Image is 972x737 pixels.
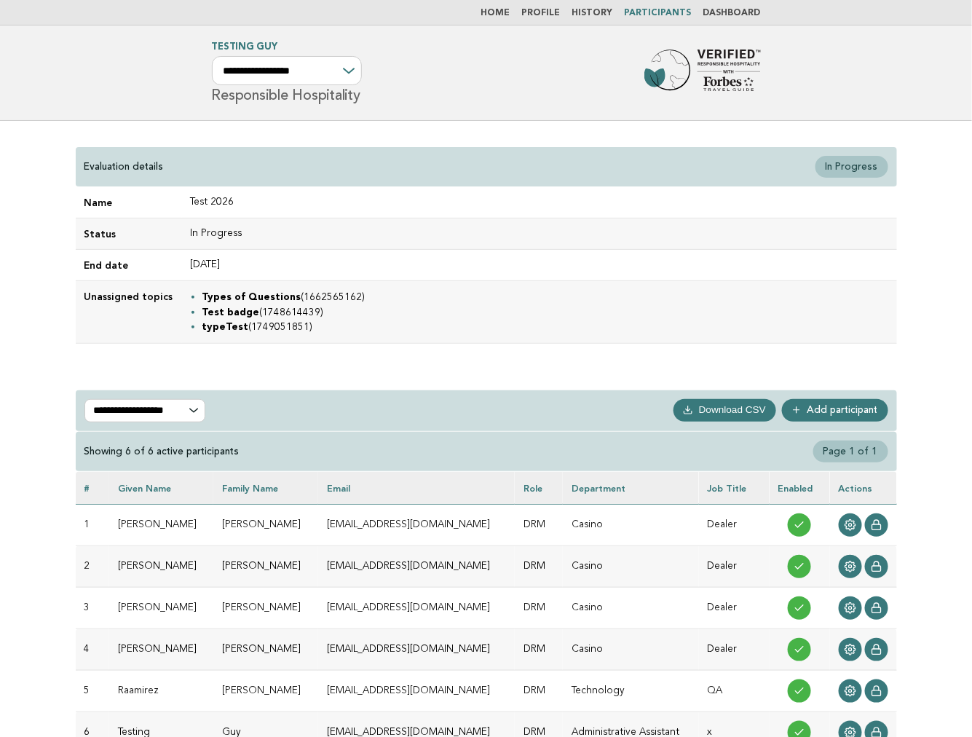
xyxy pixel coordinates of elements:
[76,588,110,629] td: 3
[515,505,563,546] td: DRM
[515,629,563,671] td: DRM
[625,9,692,17] a: Participants
[318,588,515,629] td: [EMAIL_ADDRESS][DOMAIN_NAME]
[213,588,317,629] td: [PERSON_NAME]
[202,320,888,334] li: (1749051851)
[699,546,770,588] td: Dealer
[318,671,515,712] td: [EMAIL_ADDRESS][DOMAIN_NAME]
[213,505,317,546] td: [PERSON_NAME]
[673,399,776,421] button: Download CSV
[318,546,515,588] td: [EMAIL_ADDRESS][DOMAIN_NAME]
[213,546,317,588] td: [PERSON_NAME]
[84,445,240,458] div: Showing 6 of 6 active participants
[212,42,277,52] a: Testing Guy
[563,671,699,712] td: Technology
[109,546,213,588] td: [PERSON_NAME]
[182,250,897,281] td: [DATE]
[699,505,770,546] td: Dealer
[563,629,699,671] td: Casino
[515,588,563,629] td: DRM
[213,629,317,671] td: [PERSON_NAME]
[515,546,563,588] td: DRM
[770,472,830,505] th: Enabled
[76,472,110,505] th: #
[644,50,761,96] img: Forbes Travel Guide
[481,9,510,17] a: Home
[213,671,317,712] td: [PERSON_NAME]
[76,546,110,588] td: 2
[213,472,317,505] th: Family name
[109,472,213,505] th: Given name
[109,505,213,546] td: [PERSON_NAME]
[109,671,213,712] td: Raamirez
[699,588,770,629] td: Dealer
[563,505,699,546] td: Casino
[76,671,110,712] td: 5
[318,505,515,546] td: [EMAIL_ADDRESS][DOMAIN_NAME]
[699,671,770,712] td: QA
[109,629,213,671] td: [PERSON_NAME]
[76,187,182,218] td: Name
[202,293,301,302] strong: Types of Questions
[522,9,561,17] a: Profile
[76,218,182,250] td: Status
[703,9,761,17] a: Dashboard
[182,187,897,218] td: Test 2026
[212,43,362,103] h1: Responsible Hospitality
[202,323,249,332] strong: typeTest
[318,629,515,671] td: [EMAIL_ADDRESS][DOMAIN_NAME]
[109,588,213,629] td: [PERSON_NAME]
[563,588,699,629] td: Casino
[202,290,888,304] li: (1662565162)
[76,281,182,343] td: Unassigned topics
[572,9,613,17] a: History
[563,546,699,588] td: Casino
[202,308,260,318] strong: Test badge
[76,250,182,281] td: End date
[76,629,110,671] td: 4
[182,218,897,250] td: In Progress
[699,629,770,671] td: Dealer
[515,671,563,712] td: DRM
[84,160,164,173] p: Evaluation details
[202,305,888,320] li: (1748614439)
[318,472,515,505] th: Email
[782,399,888,421] a: Add participant
[76,505,110,546] td: 1
[699,472,770,505] th: Job Title
[515,472,563,505] th: Role
[563,472,699,505] th: Department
